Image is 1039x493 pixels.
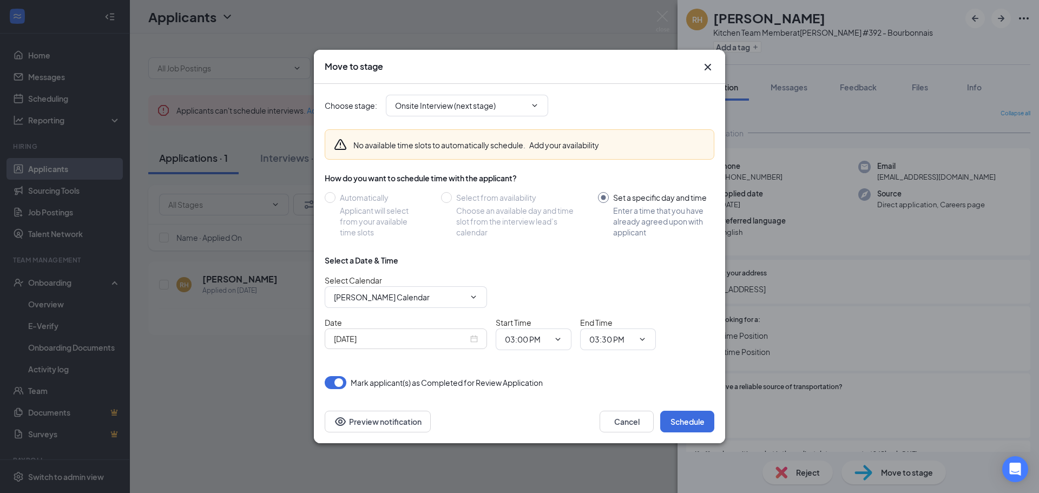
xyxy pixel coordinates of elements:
span: End Time [580,318,613,327]
h3: Move to stage [325,61,383,73]
span: Date [325,318,342,327]
span: Start Time [496,318,531,327]
span: Choose stage : [325,100,377,111]
svg: ChevronDown [638,335,647,344]
svg: Warning [334,138,347,151]
svg: ChevronDown [554,335,562,344]
svg: ChevronDown [469,293,478,301]
span: Select Calendar [325,275,382,285]
div: Open Intercom Messenger [1002,456,1028,482]
button: Preview notificationEye [325,411,431,432]
button: Close [701,61,714,74]
svg: Eye [334,415,347,428]
input: Sep 16, 2025 [334,333,468,345]
div: No available time slots to automatically schedule. [353,140,599,150]
button: Add your availability [529,140,599,150]
svg: Cross [701,61,714,74]
div: Select a Date & Time [325,255,398,266]
span: Mark applicant(s) as Completed for Review Application [351,376,543,389]
div: How do you want to schedule time with the applicant? [325,173,714,183]
svg: ChevronDown [530,101,539,110]
button: Schedule [660,411,714,432]
input: End time [589,333,634,345]
button: Cancel [600,411,654,432]
input: Start time [505,333,549,345]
